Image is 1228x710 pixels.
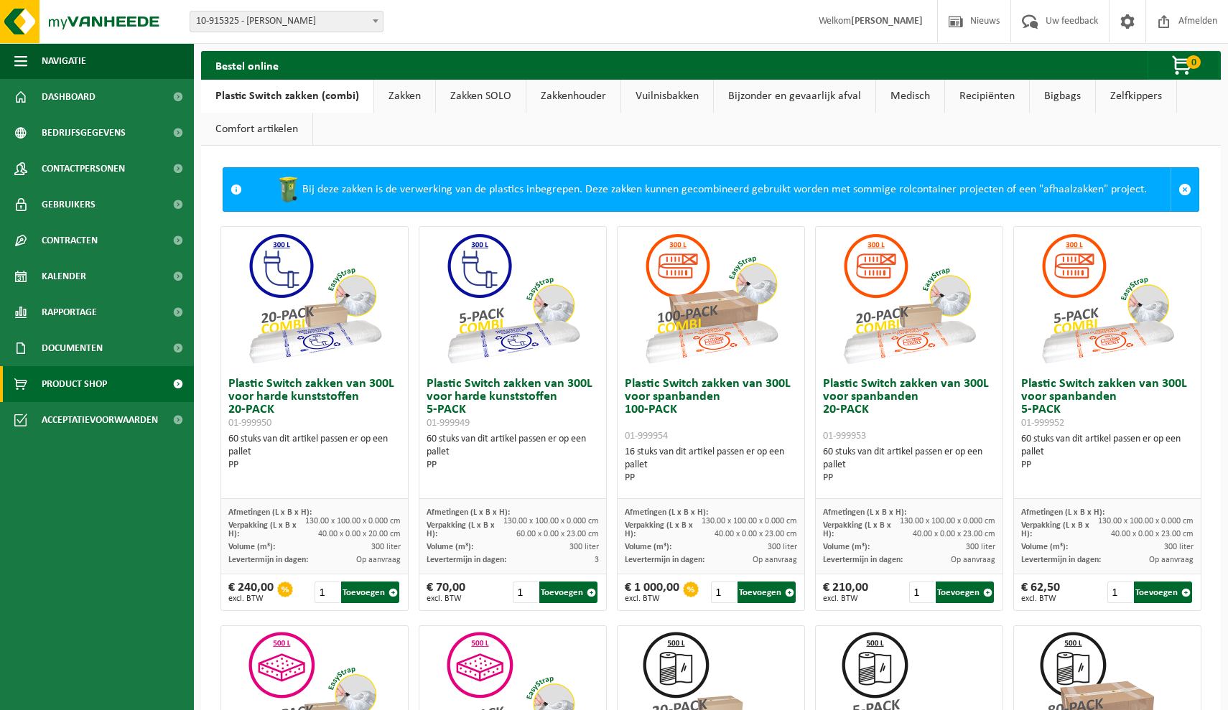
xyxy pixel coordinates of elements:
[441,227,585,370] img: 01-999949
[427,459,599,472] div: PP
[823,594,868,603] span: excl. BTW
[711,581,736,603] input: 1
[1021,459,1194,472] div: PP
[1021,378,1194,429] h3: Plastic Switch zakken van 300L voor spanbanden 5-PACK
[274,175,302,204] img: WB-0240-HPE-GN-50.png
[190,11,383,32] span: 10-915325 - MICHIEL KOOKT - KACHTEM
[427,543,473,551] span: Volume (m³):
[243,227,386,370] img: 01-999950
[42,79,96,115] span: Dashboard
[516,530,599,538] span: 60.00 x 0.00 x 23.00 cm
[1149,556,1194,564] span: Op aanvraag
[738,581,796,603] button: Toevoegen
[539,581,597,603] button: Toevoegen
[768,543,797,551] span: 300 liter
[1164,543,1194,551] span: 300 liter
[228,418,271,429] span: 01-999950
[436,80,526,113] a: Zakken SOLO
[702,517,797,526] span: 130.00 x 100.00 x 0.000 cm
[371,543,401,551] span: 300 liter
[42,187,96,223] span: Gebruikers
[427,418,470,429] span: 01-999949
[42,366,107,402] span: Product Shop
[951,556,995,564] span: Op aanvraag
[1021,594,1060,603] span: excl. BTW
[823,378,995,442] h3: Plastic Switch zakken van 300L voor spanbanden 20-PACK
[1111,530,1194,538] span: 40.00 x 0.00 x 23.00 cm
[228,433,401,472] div: 60 stuks van dit artikel passen er op een pallet
[42,330,103,366] span: Documenten
[1036,227,1179,370] img: 01-999952
[42,115,126,151] span: Bedrijfsgegevens
[201,113,312,146] a: Comfort artikelen
[513,581,538,603] input: 1
[1021,543,1068,551] span: Volume (m³):
[1134,581,1192,603] button: Toevoegen
[228,378,401,429] h3: Plastic Switch zakken van 300L voor harde kunststoffen 20-PACK
[715,530,797,538] span: 40.00 x 0.00 x 23.00 cm
[42,294,97,330] span: Rapportage
[625,581,679,603] div: € 1 000,00
[1021,418,1064,429] span: 01-999952
[1021,508,1104,517] span: Afmetingen (L x B x H):
[625,543,671,551] span: Volume (m³):
[305,517,401,526] span: 130.00 x 100.00 x 0.000 cm
[625,521,693,538] span: Verpakking (L x B x H):
[639,227,783,370] img: 01-999954
[1186,55,1201,69] span: 0
[823,543,870,551] span: Volume (m³):
[621,80,713,113] a: Vuilnisbakken
[823,508,906,517] span: Afmetingen (L x B x H):
[823,556,903,564] span: Levertermijn in dagen:
[42,43,86,79] span: Navigatie
[427,521,495,538] span: Verpakking (L x B x H):
[315,581,340,603] input: 1
[228,594,274,603] span: excl. BTW
[823,431,866,442] span: 01-999953
[876,80,944,113] a: Medisch
[569,543,599,551] span: 300 liter
[1021,581,1060,603] div: € 62,50
[427,433,599,472] div: 60 stuks van dit artikel passen er op een pallet
[427,508,510,517] span: Afmetingen (L x B x H):
[753,556,797,564] span: Op aanvraag
[625,378,797,442] h3: Plastic Switch zakken van 300L voor spanbanden 100-PACK
[966,543,995,551] span: 300 liter
[201,51,293,79] h2: Bestel online
[42,402,158,438] span: Acceptatievoorwaarden
[823,521,891,538] span: Verpakking (L x B x H):
[228,543,275,551] span: Volume (m³):
[714,80,875,113] a: Bijzonder en gevaarlijk afval
[356,556,401,564] span: Op aanvraag
[249,168,1171,211] div: Bij deze zakken is de verwerking van de plastics inbegrepen. Deze zakken kunnen gecombineerd gebr...
[42,258,86,294] span: Kalender
[374,80,435,113] a: Zakken
[1148,51,1219,80] button: 0
[427,594,465,603] span: excl. BTW
[228,459,401,472] div: PP
[823,581,868,603] div: € 210,00
[427,581,465,603] div: € 70,00
[625,431,668,442] span: 01-999954
[851,16,923,27] strong: [PERSON_NAME]
[526,80,620,113] a: Zakkenhouder
[823,472,995,485] div: PP
[1021,556,1101,564] span: Levertermijn in dagen:
[945,80,1029,113] a: Recipiënten
[625,446,797,485] div: 16 stuks van dit artikel passen er op een pallet
[228,581,274,603] div: € 240,00
[201,80,373,113] a: Plastic Switch zakken (combi)
[42,223,98,258] span: Contracten
[1107,581,1132,603] input: 1
[837,227,981,370] img: 01-999953
[909,581,934,603] input: 1
[1030,80,1095,113] a: Bigbags
[1096,80,1176,113] a: Zelfkippers
[625,472,797,485] div: PP
[900,517,995,526] span: 130.00 x 100.00 x 0.000 cm
[625,508,708,517] span: Afmetingen (L x B x H):
[228,556,308,564] span: Levertermijn in dagen:
[228,508,312,517] span: Afmetingen (L x B x H):
[341,581,399,603] button: Toevoegen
